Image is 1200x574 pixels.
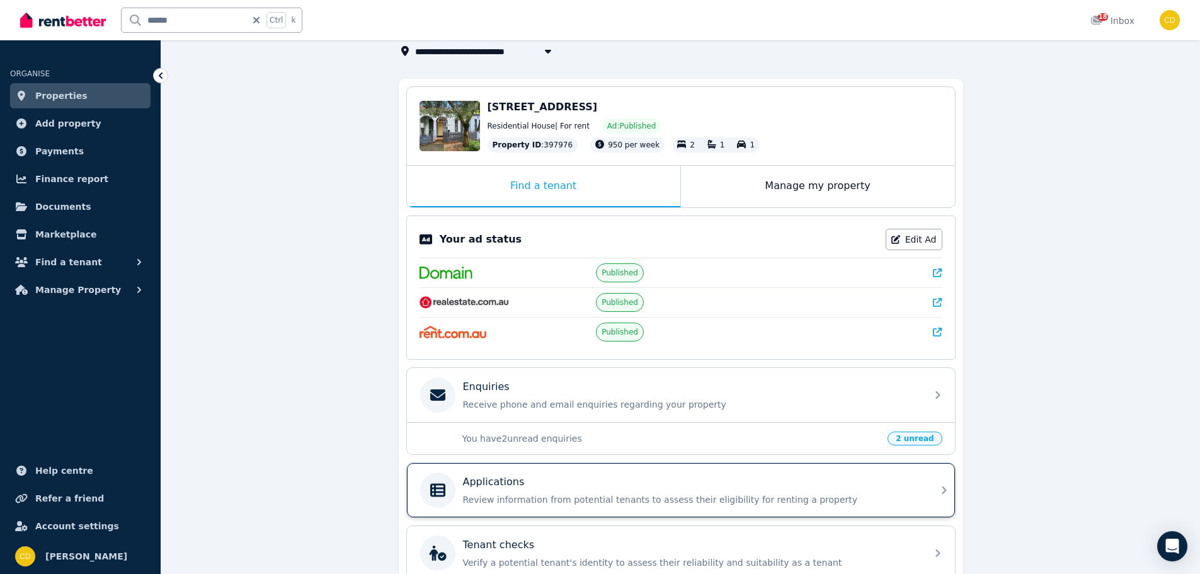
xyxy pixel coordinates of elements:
[750,141,755,149] span: 1
[10,514,151,539] a: Account settings
[45,549,127,564] span: [PERSON_NAME]
[35,88,88,103] span: Properties
[20,11,106,30] img: RentBetter
[463,474,525,490] p: Applications
[681,166,955,207] div: Manage my property
[420,267,472,279] img: Domain.com.au
[1160,10,1180,30] img: Chris Dimitropoulos
[488,101,598,113] span: [STREET_ADDRESS]
[720,141,725,149] span: 1
[407,166,680,207] div: Find a tenant
[35,227,96,242] span: Marketplace
[1098,13,1108,21] span: 18
[35,491,104,506] span: Refer a friend
[607,121,656,131] span: Ad: Published
[35,519,119,534] span: Account settings
[602,268,638,278] span: Published
[488,137,578,152] div: : 397976
[462,432,881,445] p: You have 2 unread enquiries
[463,537,535,553] p: Tenant checks
[35,144,84,159] span: Payments
[420,326,487,338] img: Rent.com.au
[10,486,151,511] a: Refer a friend
[602,297,638,307] span: Published
[10,250,151,275] button: Find a tenant
[463,556,919,569] p: Verify a potential tenant's identity to assess their reliability and suitability as a tenant
[888,432,942,445] span: 2 unread
[35,255,102,270] span: Find a tenant
[690,141,695,149] span: 2
[407,368,955,422] a: EnquiriesReceive phone and email enquiries regarding your property
[10,222,151,247] a: Marketplace
[10,166,151,192] a: Finance report
[10,139,151,164] a: Payments
[10,111,151,136] a: Add property
[10,194,151,219] a: Documents
[463,493,919,506] p: Review information from potential tenants to assess their eligibility for renting a property
[493,140,542,150] span: Property ID
[602,327,638,337] span: Published
[488,121,590,131] span: Residential House | For rent
[35,463,93,478] span: Help centre
[10,83,151,108] a: Properties
[35,116,101,131] span: Add property
[35,199,91,214] span: Documents
[1157,531,1187,561] div: Open Intercom Messenger
[608,141,660,149] span: 950 per week
[886,229,942,250] a: Edit Ad
[463,398,919,411] p: Receive phone and email enquiries regarding your property
[35,171,108,187] span: Finance report
[440,232,522,247] p: Your ad status
[35,282,121,297] span: Manage Property
[266,12,286,28] span: Ctrl
[15,546,35,566] img: Chris Dimitropoulos
[463,379,510,394] p: Enquiries
[10,458,151,483] a: Help centre
[1090,14,1134,27] div: Inbox
[420,296,510,309] img: RealEstate.com.au
[10,277,151,302] button: Manage Property
[291,15,295,25] span: k
[10,69,50,78] span: ORGANISE
[407,463,955,517] a: ApplicationsReview information from potential tenants to assess their eligibility for renting a p...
